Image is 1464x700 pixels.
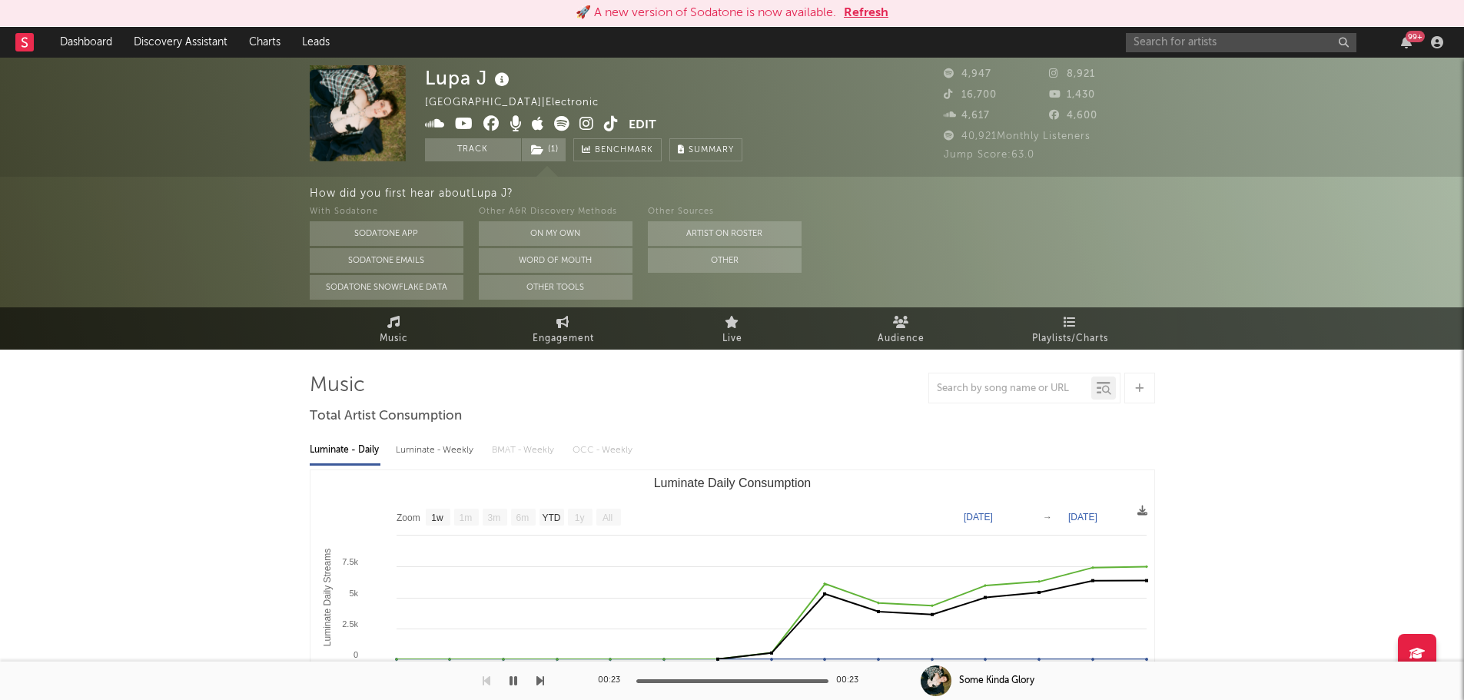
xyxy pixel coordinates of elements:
[310,437,380,463] div: Luminate - Daily
[648,307,817,350] a: Live
[123,27,238,58] a: Discovery Assistant
[1401,36,1412,48] button: 99+
[817,307,986,350] a: Audience
[1406,31,1425,42] div: 99 +
[342,619,358,629] text: 2.5k
[425,94,616,112] div: [GEOGRAPHIC_DATA] | Electronic
[1043,512,1052,523] text: →
[310,221,463,246] button: Sodatone App
[576,4,836,22] div: 🚀 A new version of Sodatone is now available.
[425,138,521,161] button: Track
[431,513,443,523] text: 1w
[516,513,529,523] text: 6m
[944,111,990,121] span: 4,617
[310,407,462,426] span: Total Artist Consumption
[629,116,656,135] button: Edit
[1068,512,1097,523] text: [DATE]
[479,307,648,350] a: Engagement
[479,275,632,300] button: Other Tools
[1126,33,1356,52] input: Search for artists
[595,141,653,160] span: Benchmark
[929,383,1091,395] input: Search by song name or URL
[310,275,463,300] button: Sodatone Snowflake Data
[944,150,1034,160] span: Jump Score: 63.0
[944,131,1091,141] span: 40,921 Monthly Listeners
[479,203,632,221] div: Other A&R Discovery Methods
[836,672,867,690] div: 00:23
[669,138,742,161] button: Summary
[648,221,802,246] button: Artist on Roster
[380,330,408,348] span: Music
[353,650,357,659] text: 0
[342,557,358,566] text: 7.5k
[397,513,420,523] text: Zoom
[49,27,123,58] a: Dashboard
[522,138,566,161] button: (1)
[573,138,662,161] a: Benchmark
[602,513,612,523] text: All
[944,69,991,79] span: 4,947
[648,203,802,221] div: Other Sources
[238,27,291,58] a: Charts
[310,248,463,273] button: Sodatone Emails
[542,513,560,523] text: YTD
[1049,69,1095,79] span: 8,921
[722,330,742,348] span: Live
[959,674,1034,688] div: Some Kinda Glory
[479,248,632,273] button: Word Of Mouth
[425,65,513,91] div: Lupa J
[321,549,332,646] text: Luminate Daily Streams
[653,476,811,489] text: Luminate Daily Consumption
[310,203,463,221] div: With Sodatone
[964,512,993,523] text: [DATE]
[396,437,476,463] div: Luminate - Weekly
[986,307,1155,350] a: Playlists/Charts
[1049,90,1095,100] span: 1,430
[648,248,802,273] button: Other
[487,513,500,523] text: 3m
[878,330,925,348] span: Audience
[944,90,997,100] span: 16,700
[574,513,584,523] text: 1y
[844,4,888,22] button: Refresh
[291,27,340,58] a: Leads
[479,221,632,246] button: On My Own
[349,589,358,598] text: 5k
[533,330,594,348] span: Engagement
[1032,330,1108,348] span: Playlists/Charts
[1049,111,1097,121] span: 4,600
[598,672,629,690] div: 00:23
[689,146,734,154] span: Summary
[310,307,479,350] a: Music
[459,513,472,523] text: 1m
[521,138,566,161] span: ( 1 )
